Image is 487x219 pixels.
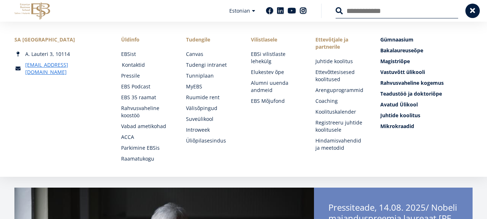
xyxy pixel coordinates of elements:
a: Juhtide koolitus [380,112,473,119]
span: Magistriõpe [380,58,410,65]
a: EBS 35 raamat [121,94,172,101]
span: Rahvusvaheline kogemus [380,79,444,86]
span: Avatud Ülikool [380,101,418,108]
div: A. Lauteri 3, 10114 [14,51,107,58]
a: Tudengile [186,36,236,43]
a: Vabad ametikohad [121,123,172,130]
a: Koolituskalender [315,108,366,115]
a: Raamatukogu [121,155,172,162]
a: Üliõpilasesindus [186,137,236,144]
a: Rahvusvaheline koostöö [121,105,172,119]
span: Juhtide koolitus [380,112,420,119]
span: Bakalaureuseõpe [380,47,423,54]
a: Kontaktid [122,61,172,69]
a: EBSist [121,51,172,58]
a: EBS Mõjufond [251,97,301,105]
a: Introweek [186,126,236,133]
a: Välisõpingud [186,105,236,112]
a: Registreeru juhtide koolitusele [315,119,366,133]
a: Hindamisvahendid ja meetodid [315,137,366,152]
a: Youtube [288,7,296,14]
a: Alumni uuenda andmeid [251,79,301,94]
span: Gümnaasium [380,36,413,43]
a: Linkedin [277,7,284,14]
a: EBSi vilistlaste lehekülg [251,51,301,65]
a: Magistriõpe [380,58,473,65]
span: Vastuvõtt ülikooli [380,69,425,75]
a: Suveülikool [186,115,236,123]
span: Mikrokraadid [380,123,414,130]
a: EBS Podcast [121,83,172,90]
a: Arenguprogrammid [315,87,366,94]
a: Mikrokraadid [380,123,473,130]
a: Facebook [266,7,273,14]
span: Vilistlasele [251,36,301,43]
span: Teadustöö ja doktoriõpe [380,90,442,97]
a: Ruumide rent [186,94,236,101]
a: [EMAIL_ADDRESS][DOMAIN_NAME] [25,61,107,76]
a: Ettevõttesisesed koolitused [315,69,366,83]
a: Pressile [121,72,172,79]
a: Coaching [315,97,366,105]
a: Vastuvõtt ülikooli [380,69,473,76]
a: ACCA [121,133,172,141]
a: Juhtide koolitus [315,58,366,65]
a: Instagram [300,7,307,14]
span: Üldinfo [121,36,172,43]
a: Elukestev õpe [251,69,301,76]
div: SA [GEOGRAPHIC_DATA] [14,36,107,43]
a: Parkimine EBSis [121,144,172,152]
a: Canvas [186,51,236,58]
a: Tunniplaan [186,72,236,79]
a: Gümnaasium [380,36,473,43]
a: MyEBS [186,83,236,90]
a: Bakalaureuseõpe [380,47,473,54]
a: Tudengi intranet [186,61,236,69]
span: Ettevõtjale ja partnerile [315,36,366,51]
a: Teadustöö ja doktoriõpe [380,90,473,97]
a: Rahvusvaheline kogemus [380,79,473,87]
a: Avatud Ülikool [380,101,473,108]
